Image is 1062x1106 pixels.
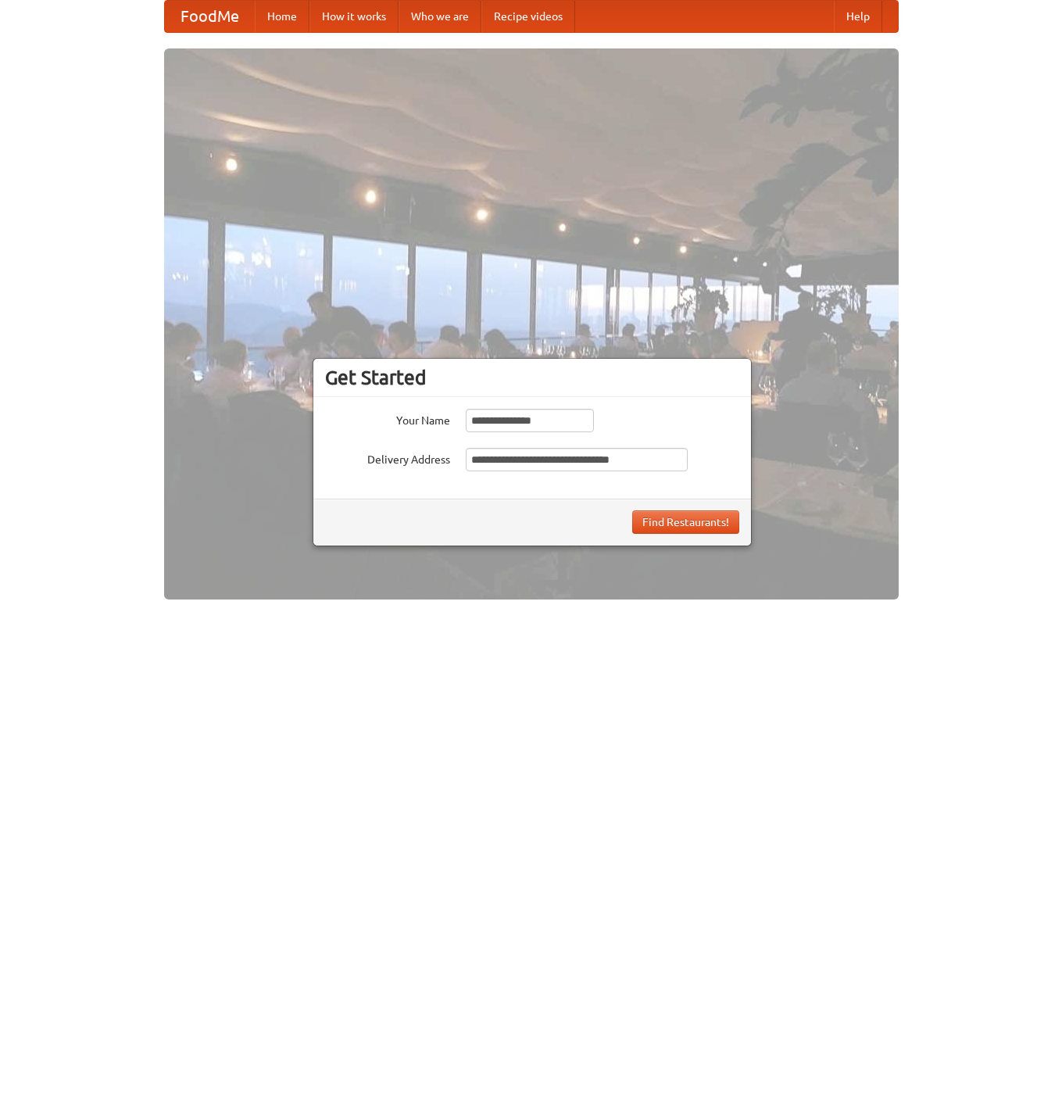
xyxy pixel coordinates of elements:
a: Recipe videos [481,1,575,32]
a: Who we are [399,1,481,32]
a: Help [834,1,882,32]
a: FoodMe [165,1,255,32]
h3: Get Started [325,366,739,389]
label: Delivery Address [325,448,450,467]
label: Your Name [325,409,450,428]
a: How it works [309,1,399,32]
button: Find Restaurants! [632,510,739,534]
a: Home [255,1,309,32]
